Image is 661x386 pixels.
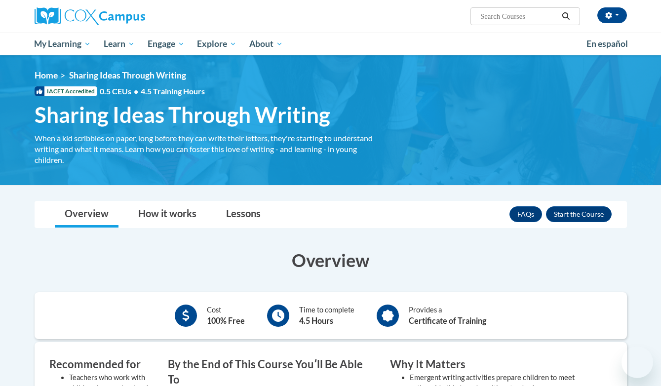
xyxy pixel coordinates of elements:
[546,206,612,222] button: Enroll
[128,201,206,228] a: How it works
[35,86,97,96] span: IACET Accredited
[197,38,236,50] span: Explore
[55,201,118,228] a: Overview
[409,305,486,327] div: Provides a
[34,38,91,50] span: My Learning
[28,33,98,55] a: My Learning
[141,86,205,96] span: 4.5 Training Hours
[558,10,573,22] button: Search
[299,305,354,327] div: Time to complete
[134,86,138,96] span: •
[100,86,205,97] span: 0.5 CEUs
[20,33,642,55] div: Main menu
[49,357,153,372] h3: Recommended for
[191,33,243,55] a: Explore
[249,38,283,50] span: About
[479,10,558,22] input: Search Courses
[35,102,330,128] span: Sharing Ideas Through Writing
[216,201,271,228] a: Lessons
[580,34,634,54] a: En español
[148,38,185,50] span: Engage
[97,33,141,55] a: Learn
[243,33,289,55] a: About
[207,316,245,325] b: 100% Free
[35,248,627,272] h3: Overview
[104,38,135,50] span: Learn
[622,347,653,378] iframe: Button to launch messaging window
[35,7,145,25] img: Cox Campus
[509,206,542,222] a: FAQs
[597,7,627,23] button: Account Settings
[409,316,486,325] b: Certificate of Training
[390,357,597,372] h3: Why It Matters
[586,39,628,49] span: En español
[35,7,222,25] a: Cox Campus
[141,33,191,55] a: Engage
[69,70,186,80] span: Sharing Ideas Through Writing
[35,70,58,80] a: Home
[207,305,245,327] div: Cost
[35,133,375,165] div: When a kid scribbles on paper, long before they can write their letters, they're starting to unde...
[299,316,333,325] b: 4.5 Hours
